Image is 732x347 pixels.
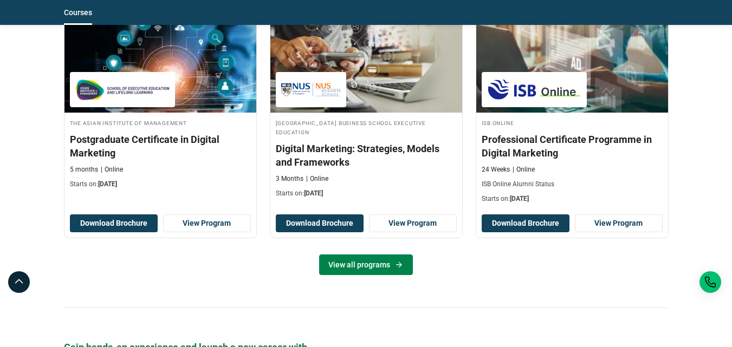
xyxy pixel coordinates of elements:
[482,165,510,174] p: 24 Weeks
[270,4,462,113] img: Digital Marketing: Strategies, Models and Frameworks | Online Digital Marketing Course
[319,254,413,275] a: View all programs
[70,214,158,233] button: Download Brochure
[482,118,663,127] h4: ISB Online
[70,133,251,160] h3: Postgraduate Certificate in Digital Marketing
[510,195,529,202] span: [DATE]
[476,4,668,209] a: Digital Marketing Course by ISB Online - September 30, 2025 ISB Online ISB Online Professional Ce...
[70,180,251,189] p: Starts on:
[482,133,663,160] h3: Professional Certificate Programme in Digital Marketing
[270,4,462,204] a: Digital Marketing Course by National University of Singapore Business School Executive Education ...
[276,214,364,233] button: Download Brochure
[276,189,457,198] p: Starts on:
[281,77,341,102] img: National University of Singapore Business School Executive Education
[482,194,663,204] p: Starts on:
[70,165,98,174] p: 5 months
[101,165,123,174] p: Online
[70,118,251,127] h4: The Asian Institute of Management
[64,4,256,113] img: Postgraduate Certificate in Digital Marketing | Online Digital Marketing Course
[369,214,457,233] a: View Program
[513,165,535,174] p: Online
[487,77,581,102] img: ISB Online
[482,214,569,233] button: Download Brochure
[306,174,328,184] p: Online
[482,180,663,189] p: ISB Online Alumni Status
[276,174,303,184] p: 3 Months
[476,4,668,113] img: Professional Certificate Programme in Digital Marketing | Online Digital Marketing Course
[575,214,663,233] a: View Program
[304,189,323,197] span: [DATE]
[276,142,457,169] h3: Digital Marketing: Strategies, Models and Frameworks
[75,77,170,102] img: The Asian Institute of Management
[98,180,117,188] span: [DATE]
[163,214,251,233] a: View Program
[64,4,256,194] a: Digital Marketing Course by The Asian Institute of Management - September 30, 2025 The Asian Inst...
[276,118,457,136] h4: [GEOGRAPHIC_DATA] Business School Executive Education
